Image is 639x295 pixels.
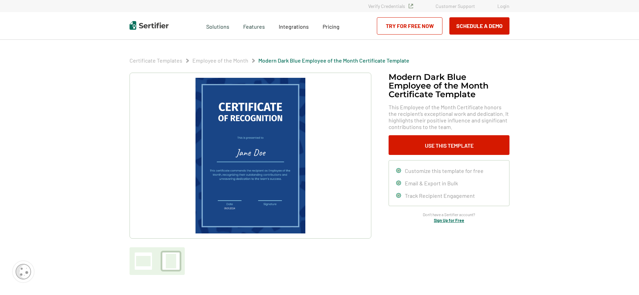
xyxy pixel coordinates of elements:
span: Features [243,21,265,30]
img: Sertifier | Digital Credentialing Platform [130,21,169,30]
a: Certificate Templates [130,57,182,64]
span: Solutions [206,21,229,30]
span: Track Recipient Engagement [405,192,475,199]
a: Employee of the Month [192,57,248,64]
button: Use This Template [389,135,509,155]
div: Breadcrumb [130,57,409,64]
a: Customer Support [436,3,475,9]
iframe: Chat Widget [604,262,639,295]
span: Integrations [279,23,309,30]
a: Modern Dark Blue Employee of the Month Certificate Template [258,57,409,64]
a: Login [497,3,509,9]
a: Pricing [323,21,340,30]
a: Try for Free Now [377,17,442,35]
span: Email & Export in Bulk [405,180,458,186]
span: This Employee of the Month Certificate honors the recipient’s exceptional work and dedication. It... [389,104,509,130]
span: Pricing [323,23,340,30]
img: Verified [409,4,413,8]
button: Schedule a Demo [449,17,509,35]
span: Don’t have a Sertifier account? [423,211,475,218]
a: Sign Up for Free [434,218,464,223]
h1: Modern Dark Blue Employee of the Month Certificate Template [389,73,509,99]
a: Verify Credentials [368,3,413,9]
img: Cookie Popup Icon [16,264,31,279]
span: Customize this template for free [405,167,484,174]
img: Modern Dark Blue Employee of the Month Certificate Template [195,78,305,233]
a: Integrations [279,21,309,30]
